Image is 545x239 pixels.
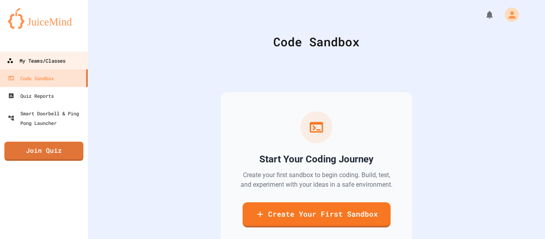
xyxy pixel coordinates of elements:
div: Code Sandbox [8,73,54,83]
div: Code Sandbox [108,33,525,51]
a: Join Quiz [4,142,83,161]
a: Create Your First Sandbox [243,202,391,227]
div: My Teams/Classes [7,56,65,66]
div: Smart Doorbell & Ping Pong Launcher [8,109,85,128]
div: Quiz Reports [8,91,54,101]
p: Create your first sandbox to begin coding. Build, test, and experiment with your ideas in a safe ... [240,170,393,190]
div: My Account [496,6,521,24]
div: My Notifications [470,8,496,22]
h2: Start Your Coding Journey [259,153,373,166]
img: logo-orange.svg [8,8,80,29]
